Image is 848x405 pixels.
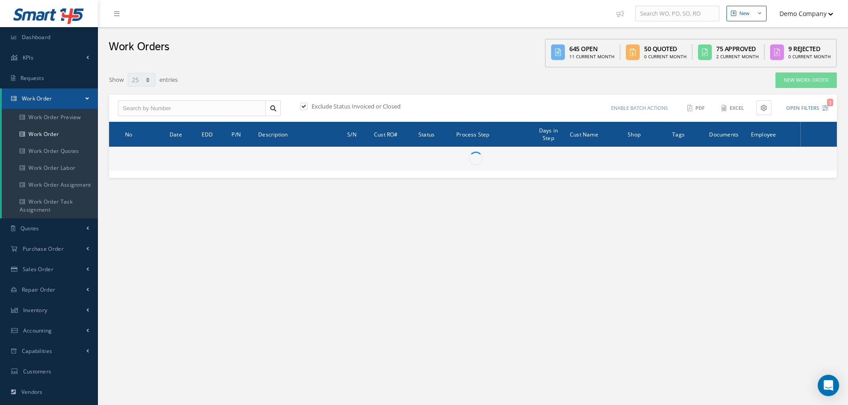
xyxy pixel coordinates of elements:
a: Work Order Labor [2,160,98,176]
span: Quotes [20,225,39,232]
span: Cust RO# [374,130,398,138]
a: Work Order Task Assignment [2,193,98,218]
div: 0 Current Month [644,53,686,60]
a: Work Order Preview [2,109,98,126]
div: 645 Open [569,44,614,53]
span: Accounting [23,327,52,334]
span: Repair Order [22,286,56,293]
a: New Work Order [775,72,837,88]
button: Excel [717,100,750,116]
span: P/N [231,130,241,138]
div: Exclude Status Invoiced or Closed [298,102,473,112]
span: Cust Name [570,130,598,138]
span: S/N [347,130,357,138]
button: New [726,6,767,21]
span: Inventory [23,306,48,314]
div: Open Intercom Messenger [818,375,839,396]
span: Tags [672,130,685,138]
span: Employee [751,130,776,138]
label: Exclude Status Invoiced or Closed [309,102,401,110]
input: Search WO, PO, SO, RO [635,6,719,22]
button: PDF [683,100,710,116]
div: 11 Current Month [569,53,614,60]
span: Description [258,130,288,138]
span: Sales Order [23,265,53,273]
div: 9 Rejected [788,44,831,53]
span: Work Order [22,95,52,102]
span: Vendors [21,388,43,396]
span: EDD [202,130,213,138]
span: Status [418,130,434,138]
span: Capabilities [22,347,53,355]
span: Process Step [456,130,489,138]
span: No [125,130,132,138]
input: Search by Number [118,100,266,116]
a: Work Order [2,126,98,143]
button: Open Filters1 [778,101,828,116]
a: Work Order Quotes [2,143,98,160]
div: 50 Quoted [644,44,686,53]
div: 2 Current Month [716,53,759,60]
span: Purchase Order [23,245,64,253]
button: Enable batch actions [603,100,676,116]
a: Work Order [2,88,98,109]
span: Date [170,130,182,138]
span: KPIs [23,54,33,61]
span: Requests [20,74,44,82]
h2: Work Orders [109,40,170,54]
button: Demo Company [771,5,833,22]
label: entries [159,72,178,84]
div: New [739,10,750,17]
a: Work Order Assignment [2,176,98,193]
label: Show [109,72,124,84]
span: Shop [628,130,641,138]
span: 1 [827,99,833,106]
span: Documents [709,130,738,138]
span: Dashboard [22,33,51,41]
div: 0 Current Month [788,53,831,60]
div: 75 Approved [716,44,759,53]
span: Days in Step [539,126,558,142]
span: Customers [23,368,52,375]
